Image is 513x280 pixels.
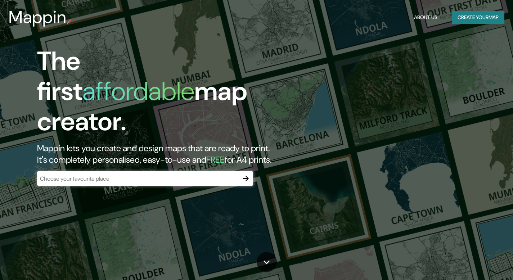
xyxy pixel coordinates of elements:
h1: affordable [82,74,194,108]
button: About Us [411,11,440,24]
input: Choose your favourite place [37,175,239,183]
h3: Mappin [9,7,67,27]
button: Create yourmap [452,11,504,24]
img: mappin-pin [67,19,72,24]
h5: FREE [206,154,225,165]
h2: Mappin lets you create and design maps that are ready to print. It's completely personalised, eas... [37,143,294,166]
h1: The first map creator. [37,46,294,143]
